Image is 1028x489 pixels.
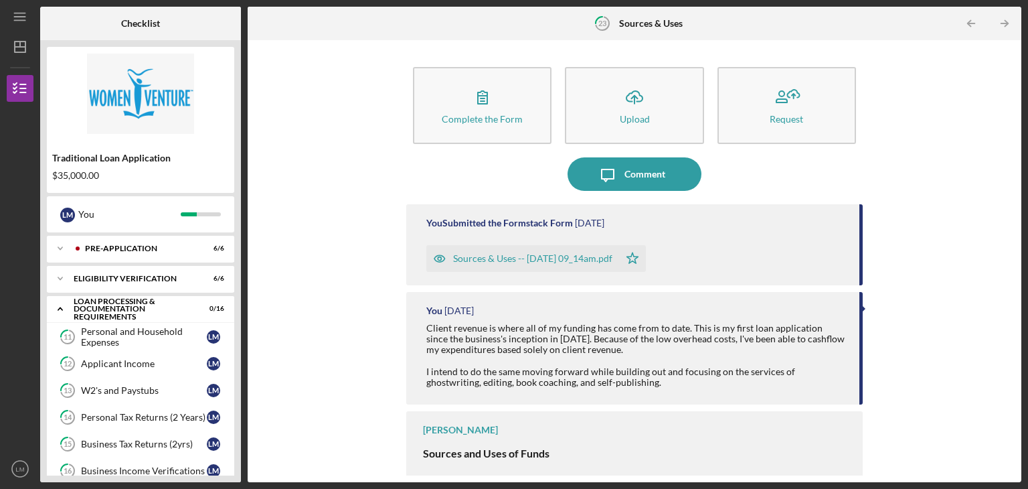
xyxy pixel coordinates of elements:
b: Sources & Uses [619,18,683,29]
div: Personal and Household Expenses [81,326,207,348]
div: Applicant Income [81,358,207,369]
div: Request [770,114,803,124]
div: Sources & Uses -- [DATE] 09_14am.pdf [453,253,612,264]
a: 13W2's and PaystubsLM [54,377,228,404]
b: Checklist [121,18,160,29]
div: Eligibility Verification [74,275,191,283]
a: 11Personal and Household ExpensesLM [54,324,228,350]
button: Request [717,67,856,144]
div: L M [207,357,220,370]
button: Upload [565,67,703,144]
div: L M [207,464,220,478]
div: Complete the Form [442,114,523,124]
button: Complete the Form [413,67,551,144]
div: You [78,203,181,226]
div: You [426,305,442,316]
div: Business Tax Returns (2yrs) [81,439,207,449]
time: 2025-09-26 13:05 [444,305,474,316]
tspan: 15 [64,440,72,449]
tspan: 12 [64,360,72,368]
div: 6 / 6 [200,244,224,253]
div: 6 / 6 [200,275,224,283]
div: L M [207,384,220,397]
button: Sources & Uses -- [DATE] 09_14am.pdf [426,245,646,272]
a: 16Business Income VerificationsLM [54,458,228,484]
tspan: 11 [64,333,72,342]
a: 12Applicant IncomeLM [54,350,228,377]
div: L M [207,330,220,344]
time: 2025-09-26 13:14 [575,218,604,228]
div: Loan Processing & Documentation Requirements [74,297,191,321]
strong: Sources and Uses of Funds [423,447,549,460]
div: Traditional Loan Application [52,153,229,163]
img: Product logo [47,54,234,134]
a: 15Business Tax Returns (2yrs)LM [54,431,228,458]
div: $35,000.00 [52,170,229,181]
button: LM [7,456,33,482]
tspan: 16 [64,467,72,476]
div: L M [207,411,220,424]
tspan: 23 [598,19,606,27]
div: 0 / 16 [200,305,224,313]
div: Personal Tax Returns (2 Years) [81,412,207,423]
tspan: 13 [64,387,72,395]
div: Business Income Verifications [81,466,207,476]
div: W2's and Paystubs [81,385,207,396]
div: Upload [620,114,650,124]
div: [PERSON_NAME] [423,425,498,435]
div: L M [60,208,75,222]
div: Pre-Application [85,244,191,253]
div: L M [207,437,220,451]
text: LM [15,466,24,473]
a: 14Personal Tax Returns (2 Years)LM [54,404,228,431]
tspan: 14 [64,413,72,422]
button: Comment [568,157,701,191]
div: Comment [624,157,665,191]
div: You Submitted the Formstack Form [426,218,573,228]
div: Client revenue is where all of my funding has come from to date. This is my first loan applicatio... [426,323,846,388]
